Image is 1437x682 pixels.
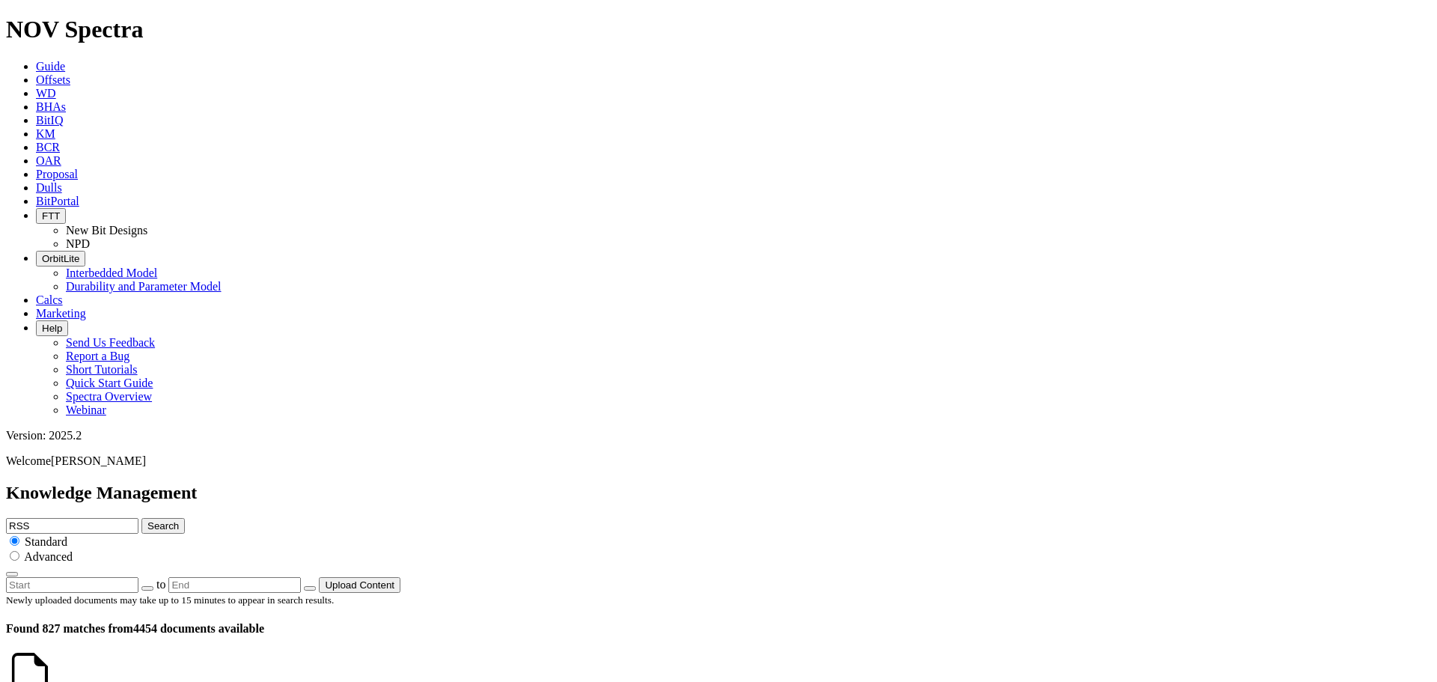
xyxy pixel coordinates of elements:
[36,293,63,306] a: Calcs
[36,73,70,86] a: Offsets
[66,404,106,416] a: Webinar
[66,336,155,349] a: Send Us Feedback
[36,181,62,194] a: Dulls
[6,577,138,593] input: Start
[6,454,1431,468] p: Welcome
[66,390,152,403] a: Spectra Overview
[36,154,61,167] a: OAR
[156,578,165,591] span: to
[66,267,157,279] a: Interbedded Model
[36,127,55,140] a: KM
[66,237,90,250] a: NPD
[36,141,60,153] a: BCR
[36,208,66,224] button: FTT
[6,483,1431,503] h2: Knowledge Management
[42,253,79,264] span: OrbitLite
[66,350,129,362] a: Report a Bug
[66,363,138,376] a: Short Tutorials
[36,251,85,267] button: OrbitLite
[24,550,73,563] span: Advanced
[42,323,62,334] span: Help
[66,224,147,237] a: New Bit Designs
[36,168,78,180] a: Proposal
[168,577,301,593] input: End
[36,87,56,100] a: WD
[36,195,79,207] a: BitPortal
[36,114,63,127] a: BitIQ
[141,518,185,534] button: Search
[42,210,60,222] span: FTT
[36,100,66,113] a: BHAs
[6,622,133,635] span: Found 827 matches from
[6,16,1431,43] h1: NOV Spectra
[6,429,1431,442] div: Version: 2025.2
[25,535,67,548] span: Standard
[36,60,65,73] a: Guide
[51,454,146,467] span: [PERSON_NAME]
[6,518,138,534] input: e.g. Smoothsteer Record
[36,307,86,320] a: Marketing
[6,622,1431,636] h4: 4454 documents available
[6,594,334,606] small: Newly uploaded documents may take up to 15 minutes to appear in search results.
[66,377,153,389] a: Quick Start Guide
[319,577,400,593] button: Upload Content
[36,320,68,336] button: Help
[66,280,222,293] a: Durability and Parameter Model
